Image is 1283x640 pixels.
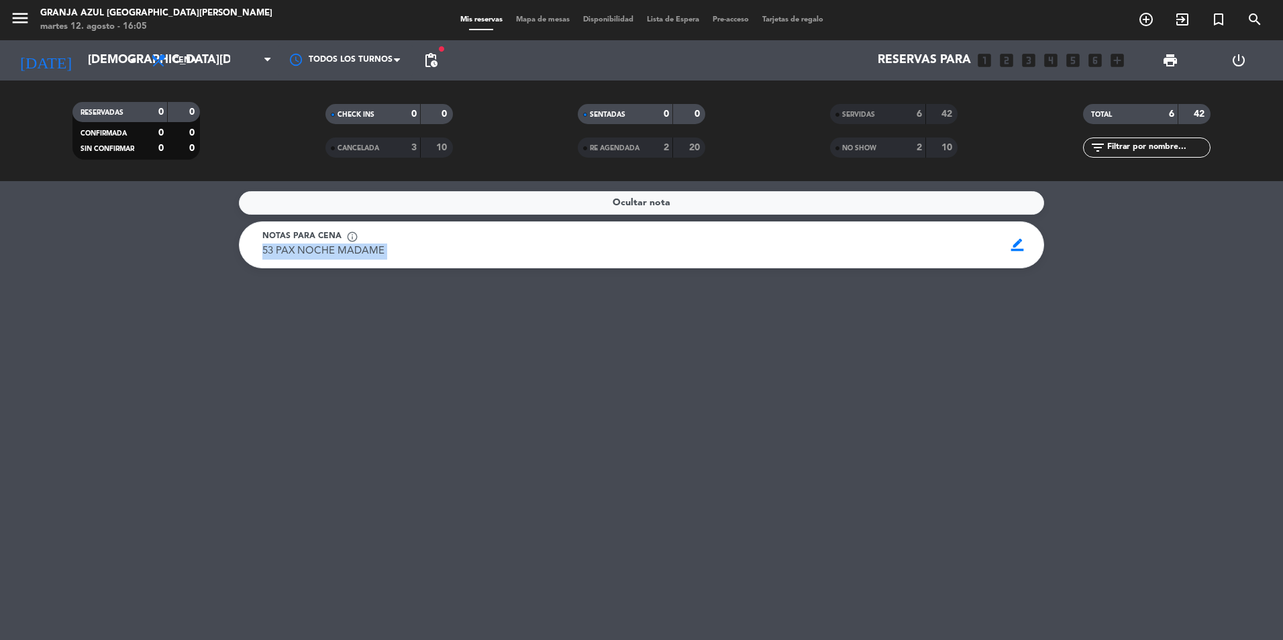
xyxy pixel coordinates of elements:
[411,109,417,119] strong: 0
[1162,52,1178,68] span: print
[125,52,141,68] i: arrow_drop_down
[878,54,971,67] span: Reservas para
[941,109,955,119] strong: 42
[664,143,669,152] strong: 2
[509,16,576,23] span: Mapa de mesas
[590,145,639,152] span: RE AGENDADA
[756,16,830,23] span: Tarjetas de regalo
[454,16,509,23] span: Mis reservas
[590,111,625,118] span: SENTADAS
[1091,111,1112,118] span: TOTAL
[576,16,640,23] span: Disponibilidad
[442,109,450,119] strong: 0
[842,111,875,118] span: SERVIDAS
[10,8,30,33] button: menu
[1020,52,1037,69] i: looks_3
[1211,11,1227,28] i: turned_in_not
[1231,52,1247,68] i: power_settings_new
[842,145,876,152] span: NO SHOW
[1106,140,1210,155] input: Filtrar por nombre...
[189,128,197,138] strong: 0
[695,109,703,119] strong: 0
[338,145,379,152] span: CANCELADA
[1169,109,1174,119] strong: 6
[1138,11,1154,28] i: add_circle_outline
[1005,232,1031,258] span: border_color
[917,143,922,152] strong: 2
[189,107,197,117] strong: 0
[613,195,670,211] span: Ocultar nota
[1090,140,1106,156] i: filter_list
[40,20,272,34] div: martes 12. agosto - 16:05
[436,143,450,152] strong: 10
[706,16,756,23] span: Pre-acceso
[158,144,164,153] strong: 0
[40,7,272,20] div: Granja Azul [GEOGRAPHIC_DATA][PERSON_NAME]
[158,107,164,117] strong: 0
[1086,52,1104,69] i: looks_6
[640,16,706,23] span: Lista de Espera
[941,143,955,152] strong: 10
[664,109,669,119] strong: 0
[173,56,197,65] span: Cena
[998,52,1015,69] i: looks_two
[81,146,134,152] span: SIN CONFIRMAR
[1064,52,1082,69] i: looks_5
[346,231,358,243] span: info_outline
[438,45,446,53] span: fiber_manual_record
[1042,52,1060,69] i: looks_4
[689,143,703,152] strong: 20
[189,144,197,153] strong: 0
[917,109,922,119] strong: 6
[81,130,127,137] span: CONFIRMADA
[976,52,993,69] i: looks_one
[262,246,384,256] span: 53 PAX NOCHE MADAME
[10,8,30,28] i: menu
[411,143,417,152] strong: 3
[1109,52,1126,69] i: add_box
[338,111,374,118] span: CHECK INS
[81,109,123,116] span: RESERVADAS
[262,230,342,244] span: Notas para cena
[1204,40,1273,81] div: LOG OUT
[1174,11,1190,28] i: exit_to_app
[158,128,164,138] strong: 0
[423,52,439,68] span: pending_actions
[1194,109,1207,119] strong: 42
[10,46,81,75] i: [DATE]
[1247,11,1263,28] i: search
